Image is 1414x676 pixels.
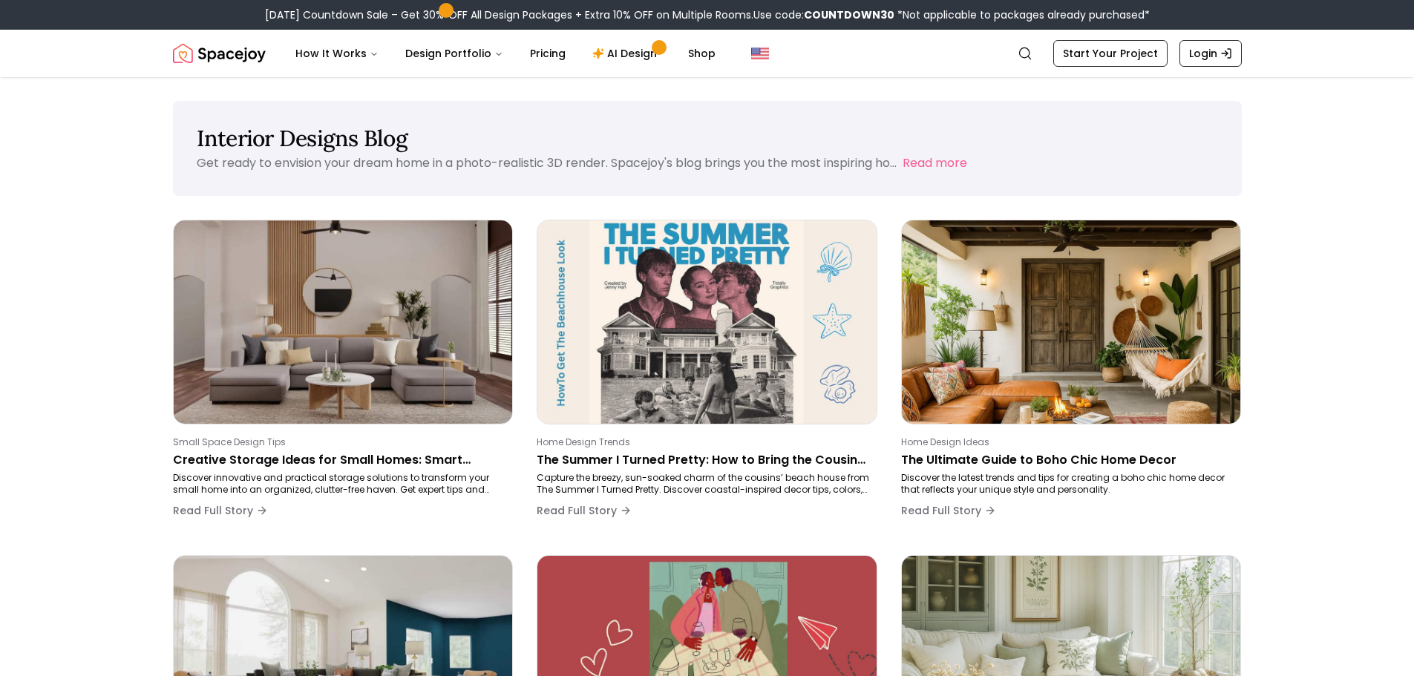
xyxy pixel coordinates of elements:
[1053,40,1168,67] a: Start Your Project
[676,39,727,68] a: Shop
[518,39,577,68] a: Pricing
[173,30,1242,77] nav: Global
[173,451,508,469] p: Creative Storage Ideas for Small Homes: Smart Solutions to Maximize Space in [DATE]
[901,472,1236,496] p: Discover the latest trends and tips for creating a boho chic home decor that reflects your unique...
[265,7,1150,22] div: [DATE] Countdown Sale – Get 30% OFF All Design Packages + Extra 10% OFF on Multiple Rooms.
[173,220,514,531] a: Creative Storage Ideas for Small Homes: Smart Solutions to Maximize Space in 2025Small Space Desi...
[901,436,1236,448] p: Home Design Ideas
[537,496,632,525] button: Read Full Story
[174,220,513,424] img: Creative Storage Ideas for Small Homes: Smart Solutions to Maximize Space in 2025
[284,39,727,68] nav: Main
[173,436,508,448] p: Small Space Design Tips
[537,220,877,424] img: The Summer I Turned Pretty: How to Bring the Cousins’ Beach House Vibes Into Your Home
[902,220,1241,424] img: The Ultimate Guide to Boho Chic Home Decor
[901,220,1242,531] a: The Ultimate Guide to Boho Chic Home DecorHome Design IdeasThe Ultimate Guide to Boho Chic Home D...
[901,496,996,525] button: Read Full Story
[537,220,877,531] a: The Summer I Turned Pretty: How to Bring the Cousins’ Beach House Vibes Into Your HomeHome Design...
[197,154,897,171] p: Get ready to envision your dream home in a photo-realistic 3D render. Spacejoy's blog brings you ...
[804,7,894,22] b: COUNTDOWN30
[903,154,967,172] button: Read more
[537,451,871,469] p: The Summer I Turned Pretty: How to Bring the Cousins’ Beach House Vibes Into Your Home
[901,451,1236,469] p: The Ultimate Guide to Boho Chic Home Decor
[894,7,1150,22] span: *Not applicable to packages already purchased*
[284,39,390,68] button: How It Works
[197,125,1218,151] h1: Interior Designs Blog
[751,45,769,62] img: United States
[393,39,515,68] button: Design Portfolio
[537,472,871,496] p: Capture the breezy, sun-soaked charm of the cousins’ beach house from The Summer I Turned Pretty....
[1179,40,1242,67] a: Login
[173,39,266,68] a: Spacejoy
[580,39,673,68] a: AI Design
[173,39,266,68] img: Spacejoy Logo
[173,496,268,525] button: Read Full Story
[173,472,508,496] p: Discover innovative and practical storage solutions to transform your small home into an organize...
[753,7,894,22] span: Use code:
[537,436,871,448] p: Home Design Trends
